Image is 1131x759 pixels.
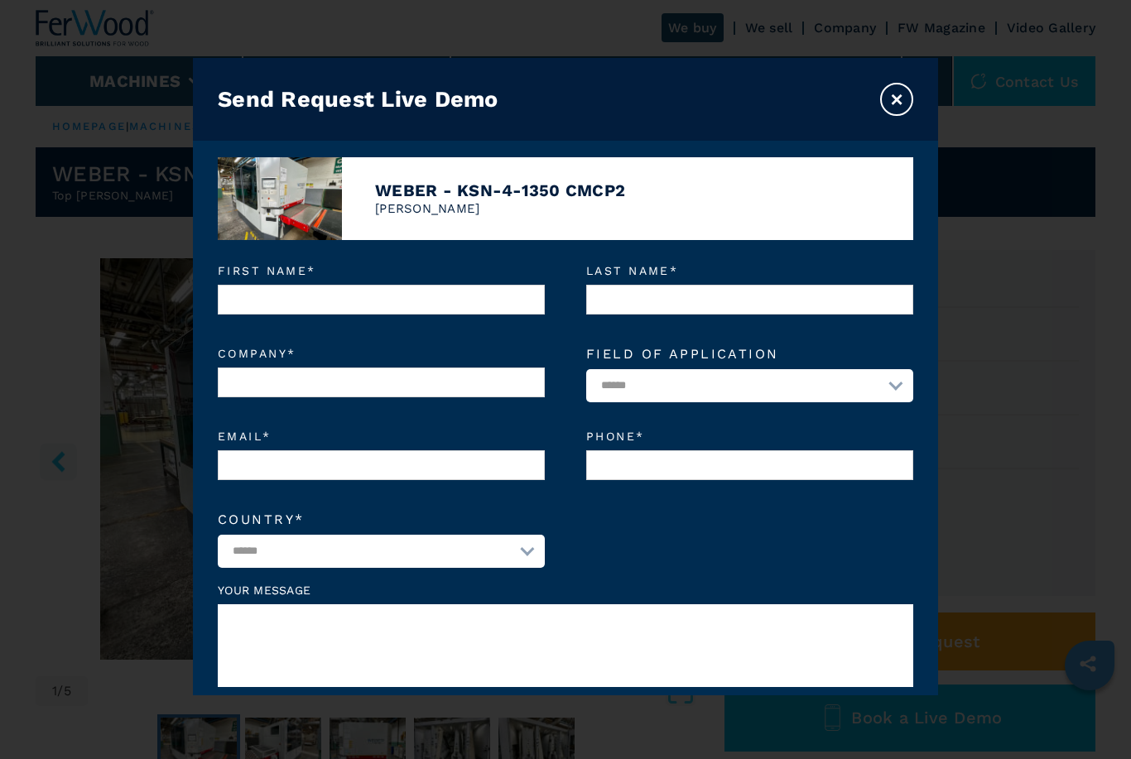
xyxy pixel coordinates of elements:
label: Your message [218,584,913,596]
input: First name* [218,285,545,315]
h4: WEBER - KSN-4-1350 CMCP2 [375,180,625,200]
em: Email [218,430,545,442]
p: [PERSON_NAME] [375,200,625,218]
label: Country [218,513,545,526]
input: Phone* [586,450,913,480]
em: Last name [586,265,913,276]
h3: Send Request Live Demo [218,86,498,113]
em: Phone [586,430,913,442]
input: Email* [218,450,545,480]
label: Field of application [586,348,913,361]
input: Last name* [586,285,913,315]
button: × [880,83,913,116]
img: image [218,157,342,240]
input: Company* [218,367,545,397]
em: Company [218,348,545,359]
em: First name [218,265,545,276]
